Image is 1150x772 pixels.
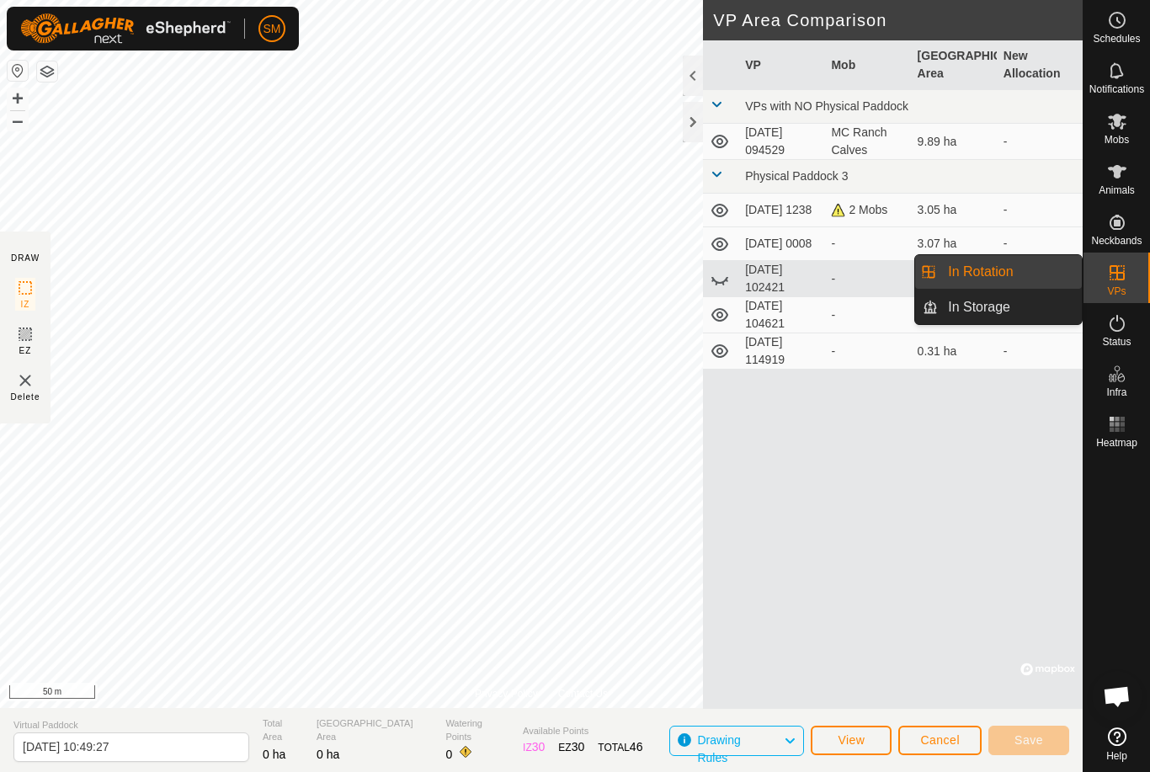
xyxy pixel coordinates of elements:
button: Save [988,726,1069,755]
div: 2 Mobs [831,201,903,219]
td: 2.4 ha [911,261,997,297]
a: Privacy Policy [475,686,538,701]
button: Map Layers [37,61,57,82]
span: 0 ha [263,748,285,761]
li: In Storage [915,290,1082,324]
img: Gallagher Logo [20,13,231,44]
span: Mobs [1105,135,1129,145]
div: DRAW [11,252,40,264]
button: View [811,726,892,755]
td: - [997,333,1083,370]
div: - [831,270,903,288]
span: VPs with NO Physical Paddock [745,99,908,113]
span: Notifications [1089,84,1144,94]
span: Delete [11,391,40,403]
div: - [831,235,903,253]
div: IZ [523,738,545,756]
th: [GEOGRAPHIC_DATA] Area [911,40,997,90]
button: Cancel [898,726,982,755]
button: Reset Map [8,61,28,81]
h2: VP Area Comparison [713,10,1083,30]
div: EZ [558,738,584,756]
td: [DATE] 104621 [738,297,824,333]
span: 0 ha [317,748,339,761]
span: Schedules [1093,34,1140,44]
div: - [831,343,903,360]
td: [DATE] 0008 [738,227,824,261]
img: VP [15,370,35,391]
td: 0.31 ha [911,333,997,370]
a: Help [1083,721,1150,768]
span: Drawing Rules [697,733,740,764]
button: + [8,88,28,109]
th: Mob [824,40,910,90]
a: In Rotation [938,255,1082,289]
span: IZ [21,298,30,311]
span: 46 [630,740,643,753]
span: Save [1014,733,1043,747]
td: 3.05 ha [911,194,997,227]
span: Infra [1106,387,1126,397]
th: New Allocation [997,40,1083,90]
td: [DATE] 1238 [738,194,824,227]
td: [DATE] 102421 [738,261,824,297]
span: Available Points [523,724,642,738]
span: 0 [445,748,452,761]
div: MC Ranch Calves [831,124,903,159]
span: In Storage [948,297,1010,317]
span: Animals [1099,185,1135,195]
span: Neckbands [1091,236,1142,246]
td: - [997,194,1083,227]
span: SM [264,20,281,38]
span: Heatmap [1096,438,1137,448]
th: VP [738,40,824,90]
div: Open chat [1092,671,1142,721]
td: 1.86 ha [911,297,997,333]
td: - [997,124,1083,160]
td: 3.07 ha [911,227,997,261]
span: Total Area [263,716,303,744]
span: 30 [532,740,546,753]
td: - [997,227,1083,261]
span: View [838,733,865,747]
span: [GEOGRAPHIC_DATA] Area [317,716,432,744]
span: In Rotation [948,262,1013,282]
span: Status [1102,337,1131,347]
button: – [8,110,28,130]
div: TOTAL [598,738,642,756]
span: EZ [19,344,32,357]
span: VPs [1107,286,1126,296]
span: Virtual Paddock [13,718,249,732]
div: - [831,306,903,324]
td: [DATE] 094529 [738,124,824,160]
span: Cancel [920,733,960,747]
span: Physical Paddock 3 [745,169,848,183]
li: In Rotation [915,255,1082,289]
td: [DATE] 114919 [738,333,824,370]
td: 9.89 ha [911,124,997,160]
a: In Storage [938,290,1082,324]
span: Help [1106,751,1127,761]
span: 30 [572,740,585,753]
a: Contact Us [558,686,608,701]
span: Watering Points [445,716,509,744]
